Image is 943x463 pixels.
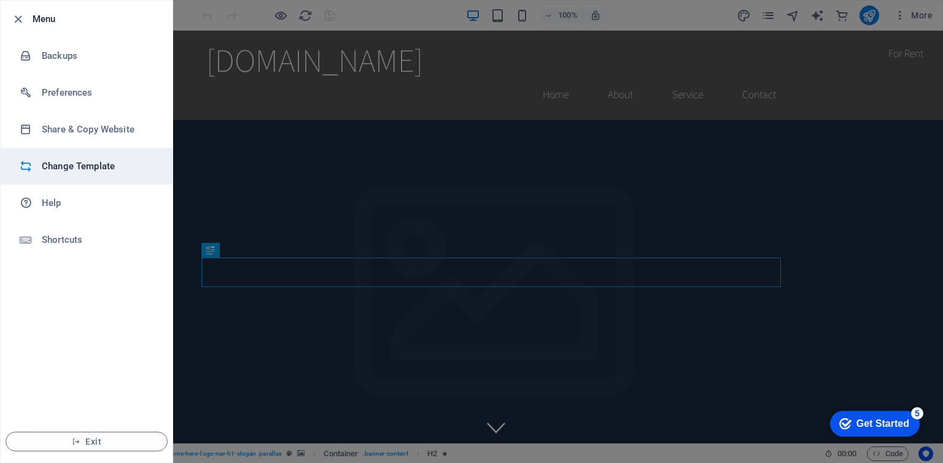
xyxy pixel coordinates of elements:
[42,48,155,63] h6: Backups
[28,410,44,413] button: 3
[28,377,44,380] button: 1
[42,85,155,100] h6: Preferences
[33,12,163,26] h6: Menu
[16,437,157,446] span: Exit
[42,196,155,210] h6: Help
[42,232,155,247] h6: Shortcuts
[91,2,103,15] div: 5
[36,13,89,25] div: Get Started
[42,159,155,174] h6: Change Template
[10,6,99,32] div: Get Started 5 items remaining, 0% complete
[829,10,884,36] div: For Rent
[1,185,173,221] a: Help
[42,122,155,137] h6: Share & Copy Website
[28,393,44,396] button: 2
[6,432,168,451] button: Exit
